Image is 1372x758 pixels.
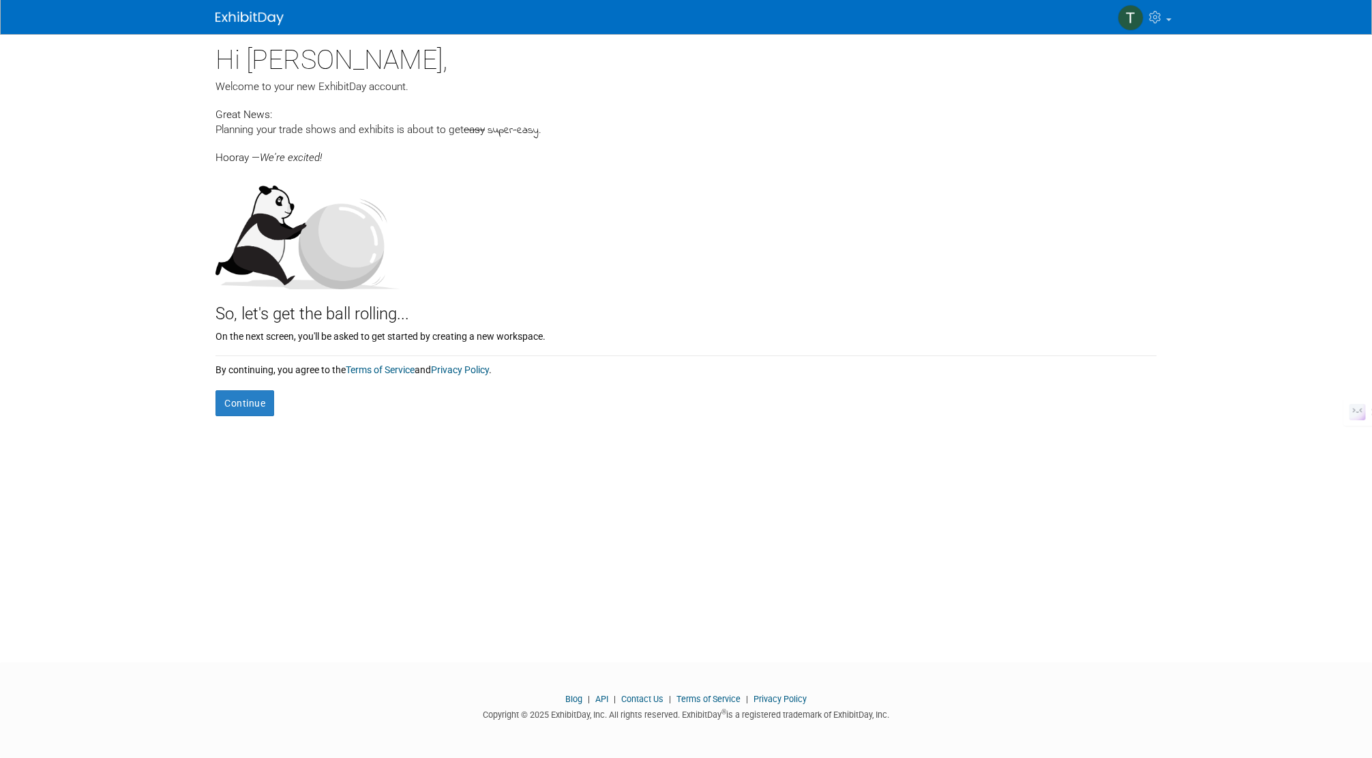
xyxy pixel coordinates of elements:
img: Let's get the ball rolling [215,172,400,289]
img: Tim Scott [1118,5,1144,31]
span: We're excited! [260,151,322,164]
a: Blog [565,694,582,704]
button: Continue [215,390,274,416]
div: Planning your trade shows and exhibits is about to get . [215,122,1157,139]
a: API [595,694,608,704]
div: By continuing, you agree to the and . [215,356,1157,377]
div: On the next screen, you'll be asked to get started by creating a new workspace. [215,326,1157,343]
a: Terms of Service [676,694,741,704]
a: Contact Us [621,694,663,704]
sup: ® [721,708,726,716]
a: Privacy Policy [431,364,489,375]
div: Great News: [215,106,1157,122]
span: | [743,694,751,704]
a: Terms of Service [346,364,415,375]
div: Hooray — [215,139,1157,165]
div: So, let's get the ball rolling... [215,289,1157,326]
div: Hi [PERSON_NAME], [215,34,1157,79]
div: Welcome to your new ExhibitDay account. [215,79,1157,94]
span: | [666,694,674,704]
span: | [584,694,593,704]
span: easy [464,123,485,136]
a: Privacy Policy [754,694,807,704]
span: super-easy [488,123,539,139]
img: ExhibitDay [215,12,284,25]
span: | [610,694,619,704]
